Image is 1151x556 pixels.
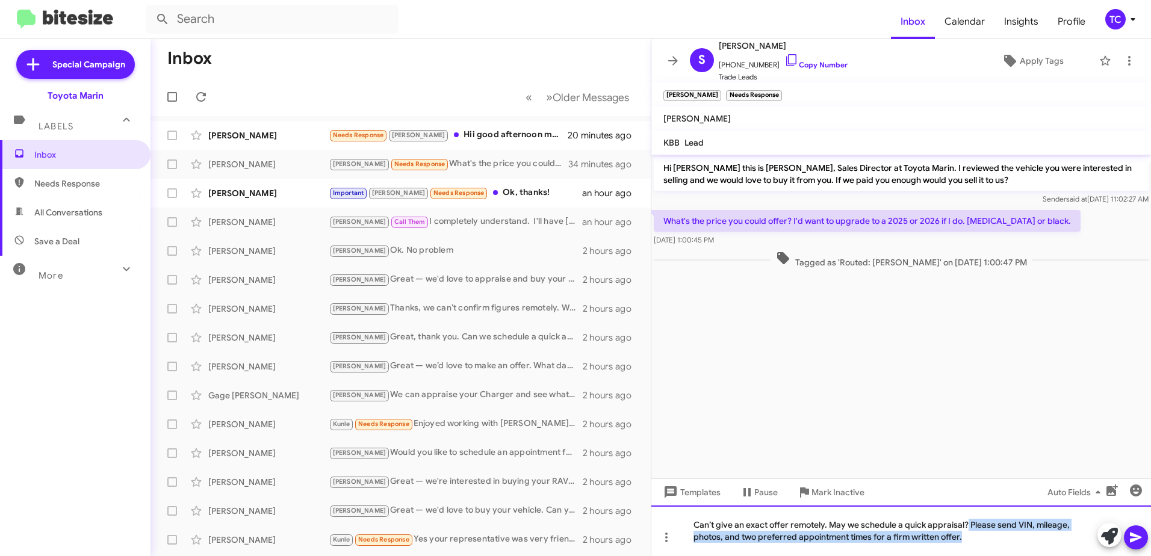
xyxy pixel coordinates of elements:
div: [PERSON_NAME] [208,332,329,344]
div: 2 hours ago [583,303,641,315]
div: We can appraise your Charger and see what's possible. What day/time works best for you to stop by? [329,388,583,402]
span: Pause [754,481,778,503]
span: [PERSON_NAME] [333,391,386,399]
div: [PERSON_NAME] [208,447,329,459]
div: Hii good afternoon man I just wanted to trade it in for bmw but my parents said not right now bec... [329,128,569,142]
button: Mark Inactive [787,481,874,503]
span: Older Messages [553,91,629,104]
div: Enjoyed working with [PERSON_NAME],nice young man, I'm Happy! [329,417,583,431]
span: Save a Deal [34,235,79,247]
span: Sender [DATE] 11:02:27 AM [1043,194,1149,203]
div: [PERSON_NAME] [208,245,329,257]
div: Ok. No problem [329,244,583,258]
div: 2 hours ago [583,505,641,517]
button: Auto Fields [1038,481,1115,503]
span: Needs Response [333,131,384,139]
div: Ok, thanks! [329,186,582,200]
span: Inbox [891,4,935,39]
span: [PERSON_NAME] [372,189,426,197]
span: KBB [663,137,680,148]
div: 2 hours ago [583,274,641,286]
div: 2 hours ago [583,447,641,459]
p: What's the price you could offer? I'd want to upgrade to a 2025 or 2026 if I do. [MEDICAL_DATA] o... [654,210,1081,232]
div: Thanks, we can’t confirm figures remotely. We’d like to inspect your vehicle and discuss value in... [329,301,583,315]
div: 2 hours ago [583,418,641,430]
div: [PERSON_NAME] [208,274,329,286]
span: [PERSON_NAME] [333,218,386,226]
span: « [526,90,532,105]
div: Great — we'd love to appraise and buy your Civic. What's the best day/time to bring it in? [329,273,583,286]
div: 2 hours ago [583,534,641,546]
span: Trade Leads [719,71,848,83]
button: Pause [730,481,787,503]
div: an hour ago [582,216,641,228]
div: Great, thank you. Can we schedule a quick appointment to inspect and finalize an offer? What day/... [329,330,583,344]
span: More [39,270,63,281]
div: Great — we're interested in buying your RAV4. Would you like to schedule an appraisal appointment... [329,475,583,489]
span: Lead [684,137,704,148]
div: [PERSON_NAME] [208,129,329,141]
a: Special Campaign [16,50,135,79]
nav: Page navigation example [519,85,636,110]
small: Needs Response [726,90,781,101]
div: [PERSON_NAME] [208,360,329,372]
span: All Conversations [34,206,102,218]
span: [PERSON_NAME] [663,113,731,124]
div: Would you like to schedule an appointment for a 10 minute appraisal? [329,446,583,460]
span: [PERSON_NAME] [333,160,386,168]
span: Labels [39,121,73,132]
button: Next [539,85,636,110]
input: Search [146,5,399,34]
span: Kunle [333,420,350,428]
a: Profile [1048,4,1095,39]
button: Templates [651,481,730,503]
div: 2 hours ago [583,245,641,257]
span: Needs Response [394,160,445,168]
button: Previous [518,85,539,110]
div: Great — we'd love to buy your vehicle. Can you bring it in for a free appraisal? [329,504,583,517]
span: Auto Fields [1047,481,1105,503]
span: [PERSON_NAME] [333,247,386,255]
div: [PERSON_NAME] [208,303,329,315]
div: [PERSON_NAME] [208,534,329,546]
span: Needs Response [34,178,137,190]
div: Gage [PERSON_NAME] [208,389,329,401]
div: Yes your representative was very friendly and helpful. We liked the car we looked at and now we a... [329,533,583,546]
p: Hi [PERSON_NAME] this is [PERSON_NAME], Sales Director at Toyota Marin. I reviewed the vehicle yo... [654,157,1149,191]
span: [PERSON_NAME] [333,362,386,370]
div: [PERSON_NAME] [208,418,329,430]
span: Inbox [34,149,137,161]
div: Toyota Marin [48,90,104,102]
span: [PERSON_NAME] [333,304,386,312]
span: Apply Tags [1020,50,1064,72]
span: [PERSON_NAME] [333,333,386,341]
span: Kunle [333,536,350,543]
span: [PHONE_NUMBER] [719,53,848,71]
div: Great — we’d love to make an offer. What days/times work to bring the Camry in for a quick apprai... [329,359,583,373]
span: Needs Response [433,189,485,197]
span: Tagged as 'Routed: [PERSON_NAME]' on [DATE] 1:00:47 PM [771,251,1032,268]
button: TC [1095,9,1138,29]
div: an hour ago [582,187,641,199]
span: Important [333,189,364,197]
span: [DATE] 1:00:45 PM [654,235,714,244]
span: Templates [661,481,721,503]
span: S [698,51,706,70]
div: 2 hours ago [583,360,641,372]
a: Insights [994,4,1048,39]
div: [PERSON_NAME] [208,216,329,228]
div: 2 hours ago [583,476,641,488]
div: [PERSON_NAME] [208,505,329,517]
a: Calendar [935,4,994,39]
small: [PERSON_NAME] [663,90,721,101]
span: Call Them [394,218,426,226]
span: said at [1066,194,1087,203]
div: 34 minutes ago [569,158,641,170]
div: Can’t give an exact offer remotely. May we schedule a quick appraisal? Please send VIN, mileage, ... [651,505,1151,556]
div: TC [1105,9,1126,29]
div: 2 hours ago [583,332,641,344]
span: [PERSON_NAME] [333,507,386,514]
